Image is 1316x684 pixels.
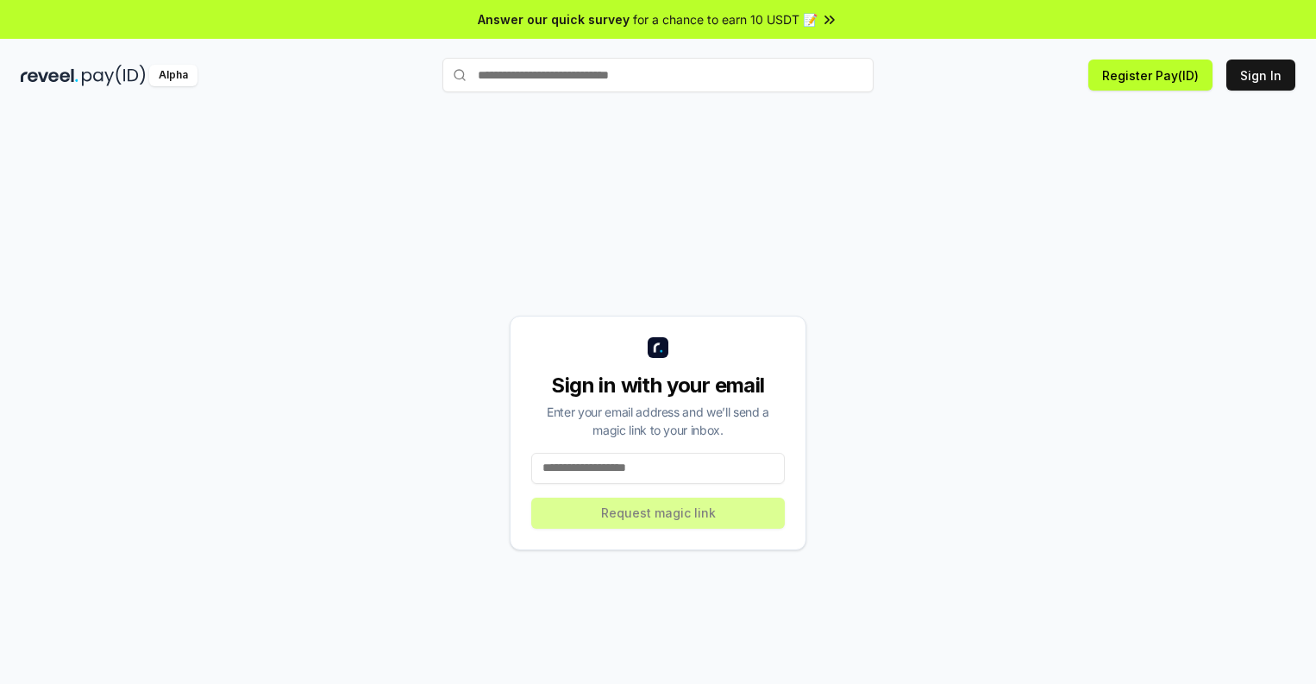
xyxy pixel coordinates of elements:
div: Alpha [149,65,197,86]
img: reveel_dark [21,65,78,86]
div: Enter your email address and we’ll send a magic link to your inbox. [531,403,785,439]
span: Answer our quick survey [478,10,630,28]
button: Register Pay(ID) [1088,60,1213,91]
img: logo_small [648,337,668,358]
img: pay_id [82,65,146,86]
span: for a chance to earn 10 USDT 📝 [633,10,818,28]
button: Sign In [1226,60,1295,91]
div: Sign in with your email [531,372,785,399]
